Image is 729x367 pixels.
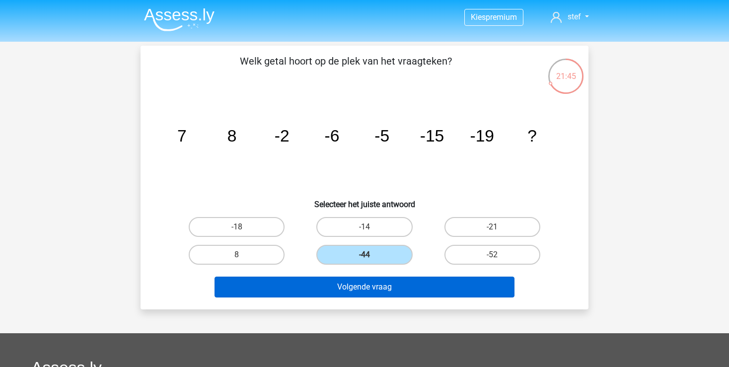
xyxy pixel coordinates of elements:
a: stef [547,11,593,23]
span: Kies [471,12,486,22]
div: 21:45 [547,58,584,82]
label: -44 [316,245,412,265]
span: stef [568,12,581,21]
tspan: -15 [420,127,444,145]
label: -21 [444,217,540,237]
tspan: -19 [470,127,494,145]
tspan: -5 [374,127,389,145]
h6: Selecteer het juiste antwoord [156,192,573,209]
label: -18 [189,217,285,237]
tspan: ? [527,127,537,145]
tspan: 7 [177,127,187,145]
p: Welk getal hoort op de plek van het vraagteken? [156,54,535,83]
img: Assessly [144,8,215,31]
tspan: -6 [325,127,340,145]
button: Volgende vraag [215,277,515,297]
label: -14 [316,217,412,237]
span: premium [486,12,517,22]
label: 8 [189,245,285,265]
tspan: -2 [275,127,290,145]
tspan: 8 [227,127,237,145]
label: -52 [444,245,540,265]
a: Kiespremium [465,10,523,24]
